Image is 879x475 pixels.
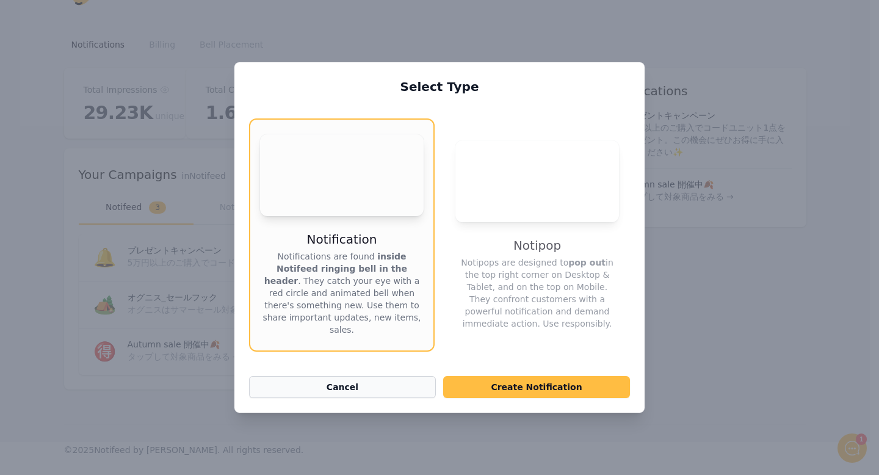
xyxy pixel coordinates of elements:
p: Notipops are designed to in the top right corner on Desktop & Tablet, and on the top on Mobile. T... [455,256,619,330]
video: Your browser does not support the video tag. [260,134,424,216]
button: Create Notification [443,376,630,398]
button: Your browser does not support the video tag.NotificationNotifications are found inside Notifeed r... [249,118,435,352]
h1: Hello! [18,59,226,79]
span: New conversation [79,169,146,179]
h3: Notification [307,231,377,248]
h3: Notipop [513,237,561,254]
h2: Select Type [249,79,630,94]
strong: inside Notifeed ringing bell in the header [264,252,407,286]
button: Your browser does not support the video tag.NotipopNotipops are designed topop outin the top righ... [444,118,630,352]
h2: Don't see Notifeed in your header? Let me know and I'll set it up! ✅ [18,81,226,140]
video: Your browser does not support the video tag. [455,140,619,222]
strong: pop out [568,258,606,267]
button: New conversation [19,162,225,186]
p: Notifications are found . They catch your eye with a red circle and animated bell when there's so... [260,250,424,336]
span: We run on Gist [102,396,154,404]
button: Cancel [249,376,436,398]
